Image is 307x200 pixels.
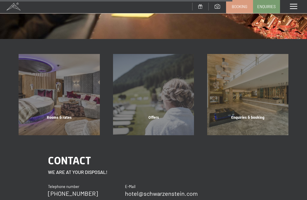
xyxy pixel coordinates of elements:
[125,190,198,197] a: hotel@schwarzenstein.com
[231,115,264,120] span: Enquiries & booking
[48,184,79,189] span: Telephone number
[226,0,253,13] a: Booking
[232,4,247,9] span: Booking
[12,54,106,135] a: All-inclusive luxury holidays in Italy: Hotel Schwarzenstein Rooms & rates
[48,169,107,175] span: We are at your disposal!
[47,115,72,120] span: Rooms & rates
[253,0,280,13] a: Enquiries
[201,54,295,135] a: All-inclusive luxury holidays in Italy: Hotel Schwarzenstein Enquiries & booking
[97,115,164,121] span: Consent to marketing activities*
[48,190,98,197] a: [PHONE_NUMBER]
[125,184,136,189] span: E-Mail
[48,154,91,167] span: Contact
[106,54,201,135] a: All-inclusive luxury holidays in Italy: Hotel Schwarzenstein Offers
[257,4,276,9] span: Enquiries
